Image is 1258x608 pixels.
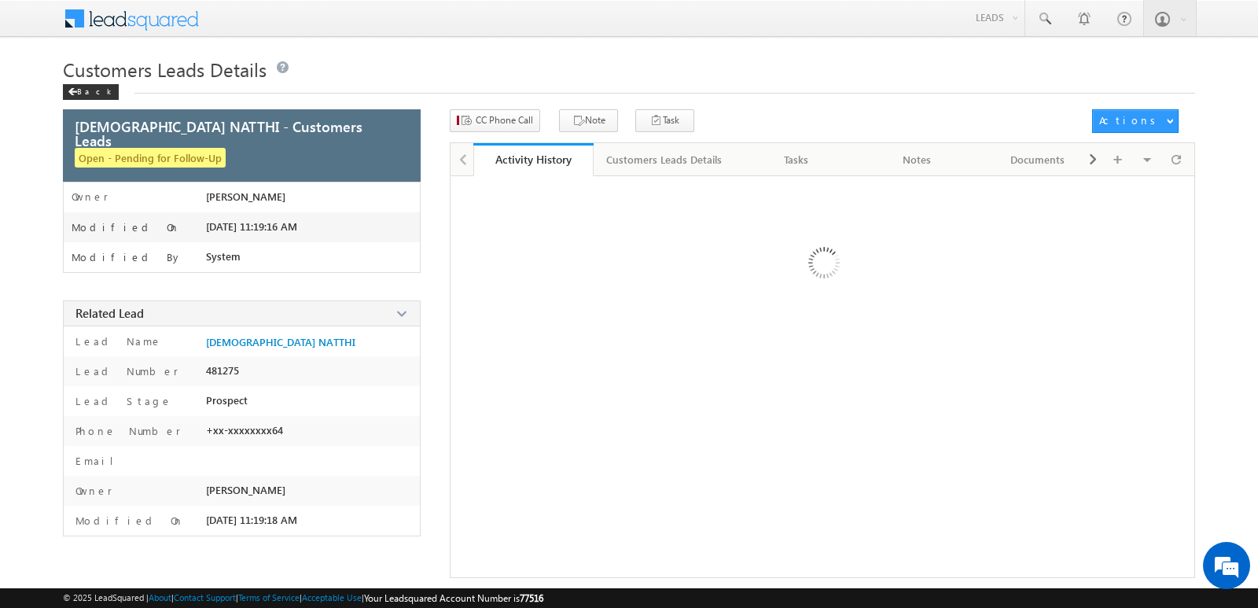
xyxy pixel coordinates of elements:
label: Lead Name [72,334,162,348]
label: Modified On [72,221,180,234]
span: CC Phone Call [476,113,533,127]
label: Modified On [72,514,184,528]
label: Owner [72,484,112,498]
a: [DEMOGRAPHIC_DATA] NATTHI [206,336,355,348]
label: Lead Stage [72,394,172,408]
div: Notes [870,150,964,169]
div: Tasks [749,150,843,169]
label: Email [72,454,126,468]
span: Related Lead [75,305,144,321]
a: Documents [977,143,1098,176]
a: Terms of Service [238,592,300,602]
button: Note [559,109,618,132]
label: Phone Number [72,424,181,438]
label: Lead Number [72,364,178,378]
span: [PERSON_NAME] [206,484,285,496]
span: [DATE] 11:19:18 AM [206,514,297,526]
a: Customers Leads Details [594,143,736,176]
label: Owner [72,190,109,203]
a: Acceptable Use [302,592,362,602]
span: [DATE] 11:19:16 AM [206,220,297,233]
span: [PERSON_NAME] [206,190,285,203]
span: Prospect [206,394,248,407]
span: System [206,250,241,263]
span: 481275 [206,364,239,377]
span: © 2025 LeadSquared | | | | | [63,591,543,606]
div: Documents [990,150,1084,169]
label: Modified By [72,251,182,263]
img: Loading ... [741,184,904,347]
span: +xx-xxxxxxxx64 [206,424,283,437]
button: CC Phone Call [450,109,540,132]
div: Back [63,84,119,100]
a: Tasks [736,143,857,176]
a: Activity History [473,143,594,176]
a: Contact Support [174,592,236,602]
button: Task [635,109,694,132]
div: Activity History [485,152,583,167]
span: 77516 [520,592,543,604]
div: Actions [1099,113,1161,127]
button: Actions [1092,109,1179,133]
span: Open - Pending for Follow-Up [75,148,226,168]
a: About [149,592,171,602]
span: Your Leadsquared Account Number is [364,592,543,604]
span: Customers Leads Details [63,57,267,82]
div: Customers Leads Details [606,150,722,169]
a: Notes [857,143,978,176]
span: [DEMOGRAPHIC_DATA] NATTHI - Customers Leads [75,120,369,148]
